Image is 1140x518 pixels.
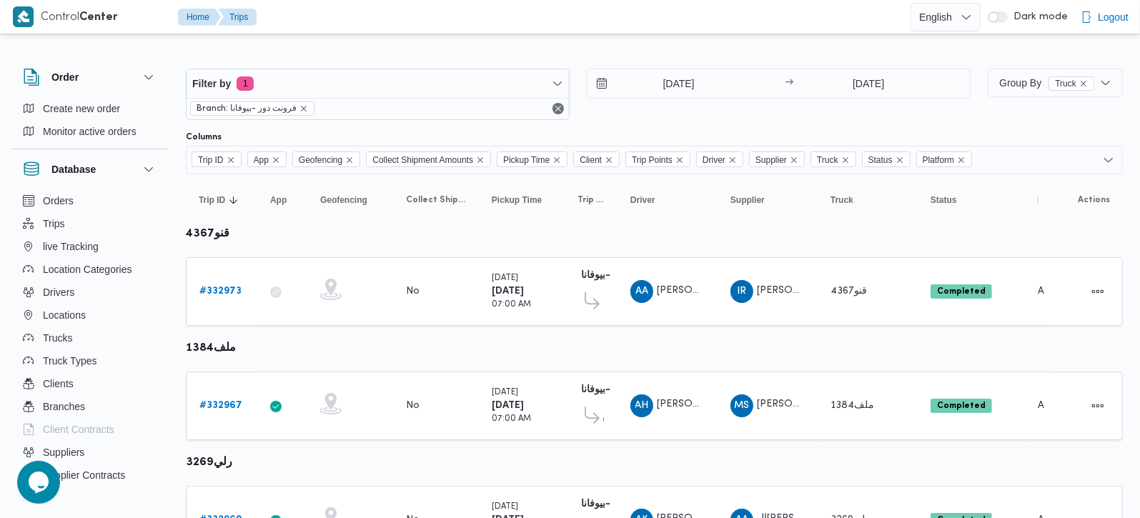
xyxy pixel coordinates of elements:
[831,401,874,410] span: ملف1384
[581,385,658,394] b: فرونت دور -بيوفانا
[999,77,1094,89] span: Group By Truck
[292,151,360,167] span: Geofencing
[625,189,710,211] button: Driver
[23,69,157,86] button: Order
[1032,189,1044,211] button: Platform
[868,152,893,168] span: Status
[11,97,169,149] div: Order
[178,9,221,26] button: Home
[237,76,254,91] span: 1 active filters
[43,421,114,438] span: Client Contracts
[630,394,653,417] div: Ammad Hamdi Khatab Ghlab
[1086,394,1109,417] button: Actions
[1098,9,1129,26] span: Logout
[503,152,550,168] span: Pickup Time
[314,189,386,211] button: Geofencing
[486,189,557,211] button: Pickup Time
[17,395,163,418] button: Branches
[79,12,118,23] b: Center
[573,151,620,167] span: Client
[931,399,992,413] span: Completed
[270,194,287,206] span: App
[11,189,169,499] div: Database
[492,194,542,206] span: Pickup Time
[17,235,163,258] button: live Tracking
[831,194,853,206] span: Truck
[825,189,911,211] button: Truck
[43,284,74,301] span: Drivers
[657,286,763,295] span: [PERSON_NAME] نجدى
[588,69,750,98] input: Press the down key to open a popover containing a calendar.
[199,283,242,300] a: #332973
[299,104,308,113] button: remove selected entity
[17,304,163,327] button: Locations
[17,212,163,235] button: Trips
[738,280,747,303] span: IR
[785,79,793,89] div: →
[937,287,986,296] b: Completed
[1038,401,1068,410] span: Admin
[703,152,725,168] span: Driver
[476,156,485,164] button: Remove Collect Shipment Amounts from selection in this group
[730,194,765,206] span: Supplier
[492,401,524,410] b: [DATE]
[550,100,567,117] button: Remove
[988,69,1123,97] button: Group ByTruckremove selected entity
[43,123,137,140] span: Monitor active orders
[372,152,473,168] span: Collect Shipment Amounts
[17,441,163,464] button: Suppliers
[696,151,743,167] span: Driver
[1075,3,1134,31] button: Logout
[43,192,74,209] span: Orders
[1079,79,1088,88] button: remove selected entity
[17,120,163,143] button: Monitor active orders
[43,489,79,507] span: Devices
[406,194,466,206] span: Collect Shipment Amounts
[625,151,690,167] span: Trip Points
[1086,280,1109,303] button: Actions
[199,287,242,296] b: # 332973
[366,151,491,167] span: Collect Shipment Amounts
[552,156,561,164] button: Remove Pickup Time from selection in this group
[497,151,567,167] span: Pickup Time
[228,194,239,206] svg: Sorted in descending order
[831,287,867,296] span: قنو4367
[17,97,163,120] button: Create new order
[43,444,84,461] span: Suppliers
[192,151,242,167] span: Trip ID
[925,189,1018,211] button: Status
[43,375,74,392] span: Clients
[635,394,649,417] span: AH
[43,307,86,324] span: Locations
[749,151,805,167] span: Supplier
[43,261,132,278] span: Location Categories
[492,415,531,423] small: 07:00 AM
[13,6,34,27] img: X8yXhbKr1z7QwAAAABJRU5ErkJggg==
[254,152,269,168] span: App
[186,229,229,239] b: قنو4367
[492,503,518,511] small: [DATE]
[198,152,224,168] span: Trip ID
[247,151,287,167] span: App
[190,101,314,116] span: Branch: فرونت دور -بيوفانا
[17,327,163,349] button: Trucks
[187,69,569,98] button: Filter by1 active filters
[725,189,811,211] button: Supplier
[199,401,242,410] b: # 332967
[798,69,940,98] input: Press the down key to open a popover containing a calendar.
[17,281,163,304] button: Drivers
[17,189,163,212] button: Orders
[657,400,761,409] span: [PERSON_NAME] غلاب
[605,156,613,164] button: Remove Client from selection in this group
[817,152,838,168] span: Truck
[1103,154,1114,166] button: Open list of options
[1049,76,1094,91] span: Truck
[186,343,236,354] b: ملف1384
[730,280,753,303] div: Ibrahem Rmdhan Ibrahem Athman AbobIsha
[193,189,250,211] button: Trip IDSorted in descending order
[580,152,602,168] span: Client
[43,329,72,347] span: Trucks
[492,287,524,296] b: [DATE]
[17,349,163,372] button: Truck Types
[1038,287,1068,296] span: Admin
